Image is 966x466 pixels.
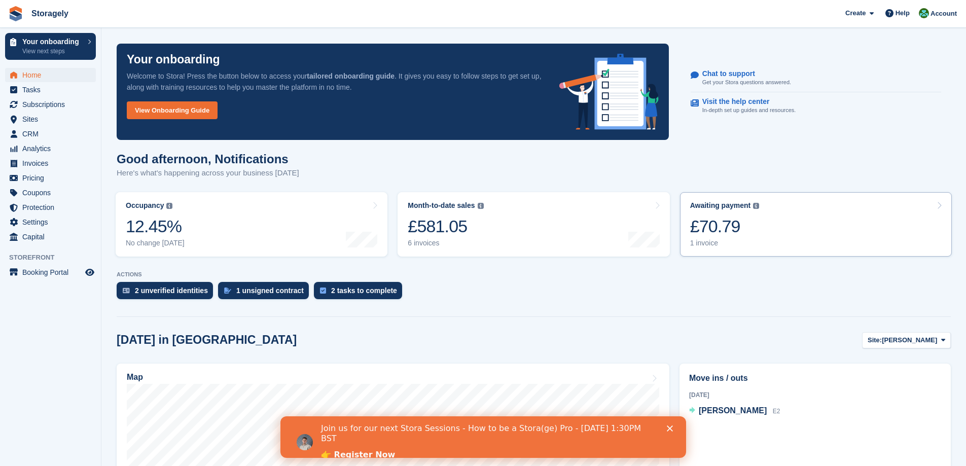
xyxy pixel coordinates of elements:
div: 1 unsigned contract [236,286,304,295]
h2: Map [127,373,143,382]
div: 1 invoice [690,239,760,247]
a: menu [5,265,96,279]
a: menu [5,215,96,229]
a: menu [5,68,96,82]
span: Create [845,8,866,18]
img: verify_identity-adf6edd0f0f0b5bbfe63781bf79b02c33cf7c696d77639b501bdc392416b5a36.svg [123,288,130,294]
p: Your onboarding [22,38,83,45]
div: 2 tasks to complete [331,286,397,295]
div: Occupancy [126,201,164,210]
h1: Good afternoon, Notifications [117,152,299,166]
a: 2 tasks to complete [314,282,407,304]
a: menu [5,200,96,214]
a: View Onboarding Guide [127,101,218,119]
span: Protection [22,200,83,214]
span: [PERSON_NAME] [882,335,937,345]
span: Settings [22,215,83,229]
img: icon-info-grey-7440780725fd019a000dd9b08b2336e03edf1995a4989e88bcd33f0948082b44.svg [478,203,484,209]
strong: tailored onboarding guide [307,72,395,80]
a: menu [5,97,96,112]
p: Here's what's happening across your business [DATE] [117,167,299,179]
div: Close [386,9,397,15]
img: onboarding-info-6c161a55d2c0e0a8cae90662b2fe09162a5109e8cc188191df67fb4f79e88e88.svg [559,54,659,130]
img: icon-info-grey-7440780725fd019a000dd9b08b2336e03edf1995a4989e88bcd33f0948082b44.svg [753,203,759,209]
a: 2 unverified identities [117,282,218,304]
a: menu [5,112,96,126]
span: Storefront [9,253,101,263]
p: View next steps [22,47,83,56]
a: Storagely [27,5,73,22]
a: Month-to-date sales £581.05 6 invoices [398,192,669,257]
a: [PERSON_NAME] E2 [689,405,780,418]
p: Welcome to Stora! Press the button below to access your . It gives you easy to follow steps to ge... [127,70,543,93]
a: menu [5,171,96,185]
div: Month-to-date sales [408,201,475,210]
span: CRM [22,127,83,141]
button: Site: [PERSON_NAME] [862,332,951,349]
span: Site: [868,335,882,345]
h2: [DATE] in [GEOGRAPHIC_DATA] [117,333,297,347]
span: Invoices [22,156,83,170]
div: No change [DATE] [126,239,185,247]
div: 6 invoices [408,239,483,247]
a: Occupancy 12.45% No change [DATE] [116,192,387,257]
p: ACTIONS [117,271,951,278]
span: E2 [773,408,780,415]
div: 2 unverified identities [135,286,208,295]
span: Pricing [22,171,83,185]
img: icon-info-grey-7440780725fd019a000dd9b08b2336e03edf1995a4989e88bcd33f0948082b44.svg [166,203,172,209]
img: stora-icon-8386f47178a22dfd0bd8f6a31ec36ba5ce8667c1dd55bd0f319d3a0aa187defe.svg [8,6,23,21]
a: Awaiting payment £70.79 1 invoice [680,192,952,257]
a: menu [5,141,96,156]
a: 👉 Register Now [41,33,115,45]
p: Visit the help center [702,97,788,106]
a: Chat to support Get your Stora questions answered. [691,64,941,92]
a: Your onboarding View next steps [5,33,96,60]
span: Booking Portal [22,265,83,279]
span: Tasks [22,83,83,97]
a: 1 unsigned contract [218,282,314,304]
span: Analytics [22,141,83,156]
img: task-75834270c22a3079a89374b754ae025e5fb1db73e45f91037f5363f120a921f8.svg [320,288,326,294]
img: contract_signature_icon-13c848040528278c33f63329250d36e43548de30e8caae1d1a13099fd9432cc5.svg [224,288,231,294]
span: Home [22,68,83,82]
span: Coupons [22,186,83,200]
div: [DATE] [689,390,941,400]
p: Get your Stora questions answered. [702,78,791,87]
a: menu [5,186,96,200]
div: Awaiting payment [690,201,751,210]
a: menu [5,83,96,97]
span: Subscriptions [22,97,83,112]
span: Account [931,9,957,19]
a: Visit the help center In-depth set up guides and resources. [691,92,941,120]
div: 12.45% [126,216,185,237]
div: £581.05 [408,216,483,237]
img: Notifications [919,8,929,18]
iframe: Intercom live chat banner [280,416,686,458]
span: [PERSON_NAME] [699,406,767,415]
a: menu [5,156,96,170]
span: Help [896,8,910,18]
a: Preview store [84,266,96,278]
div: £70.79 [690,216,760,237]
p: Your onboarding [127,54,220,65]
a: menu [5,127,96,141]
p: In-depth set up guides and resources. [702,106,796,115]
p: Chat to support [702,69,783,78]
a: menu [5,230,96,244]
h2: Move ins / outs [689,372,941,384]
span: Capital [22,230,83,244]
span: Sites [22,112,83,126]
